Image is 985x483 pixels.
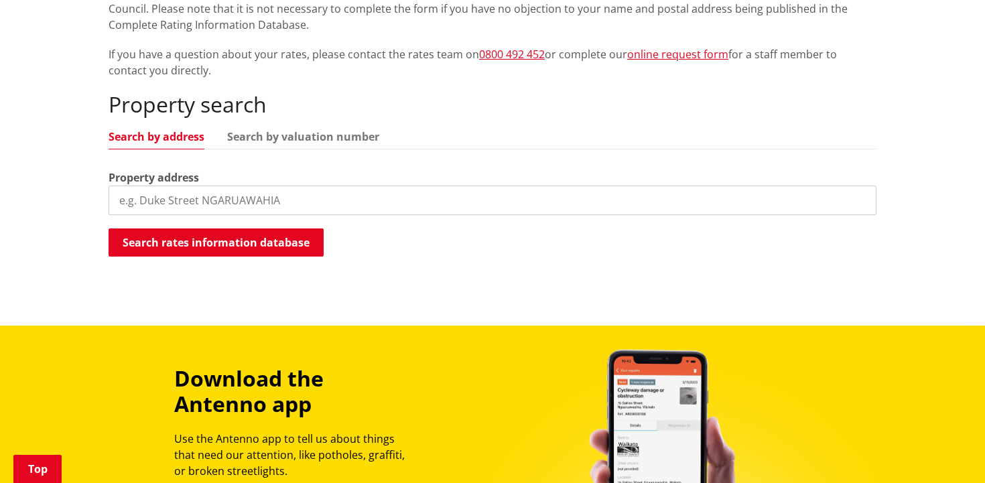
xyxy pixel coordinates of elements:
a: Search by address [109,131,204,142]
a: online request form [627,47,728,62]
h2: Property search [109,92,876,117]
label: Property address [109,169,199,186]
a: Top [13,455,62,483]
p: Use the Antenno app to tell us about things that need our attention, like potholes, graffiti, or ... [174,431,417,479]
p: If you have a question about your rates, please contact the rates team on or complete our for a s... [109,46,876,78]
iframe: Messenger Launcher [923,427,972,475]
input: e.g. Duke Street NGARUAWAHIA [109,186,876,215]
h3: Download the Antenno app [174,366,417,417]
a: Search by valuation number [227,131,379,142]
a: 0800 492 452 [479,47,545,62]
button: Search rates information database [109,228,324,257]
